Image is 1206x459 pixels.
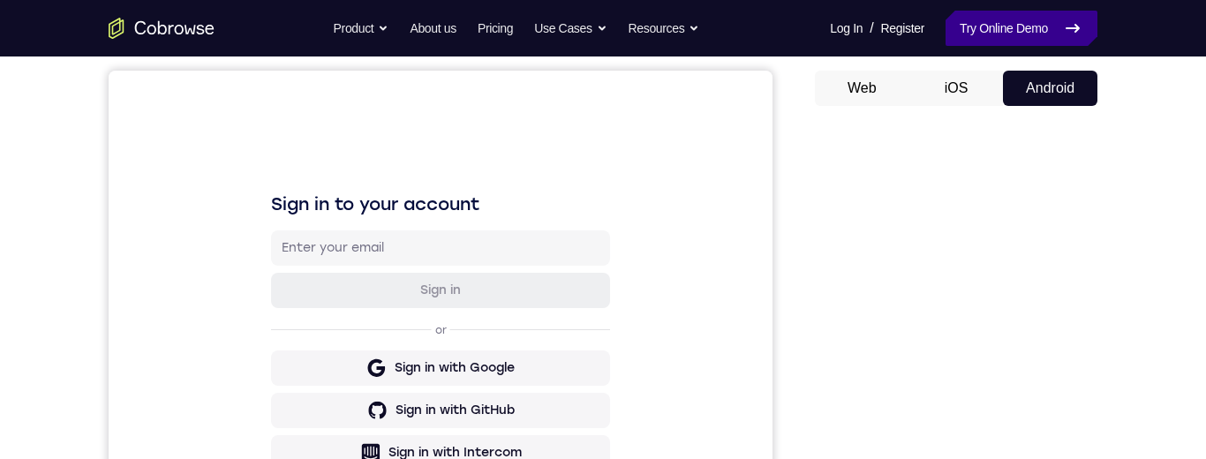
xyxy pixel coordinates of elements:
[280,373,413,391] div: Sign in with Intercom
[909,71,1004,106] button: iOS
[334,11,389,46] button: Product
[629,11,700,46] button: Resources
[109,18,215,39] a: Go to the home page
[162,121,501,146] h1: Sign in to your account
[815,71,909,106] button: Web
[162,280,501,315] button: Sign in with Google
[1003,71,1097,106] button: Android
[286,289,406,306] div: Sign in with Google
[478,11,513,46] a: Pricing
[287,331,406,349] div: Sign in with GitHub
[162,365,501,400] button: Sign in with Intercom
[410,11,456,46] a: About us
[162,322,501,357] button: Sign in with GitHub
[162,407,501,442] button: Sign in with Zendesk
[870,18,873,39] span: /
[173,169,491,186] input: Enter your email
[830,11,863,46] a: Log In
[282,416,411,433] div: Sign in with Zendesk
[946,11,1097,46] a: Try Online Demo
[323,252,342,267] p: or
[881,11,924,46] a: Register
[162,202,501,237] button: Sign in
[534,11,607,46] button: Use Cases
